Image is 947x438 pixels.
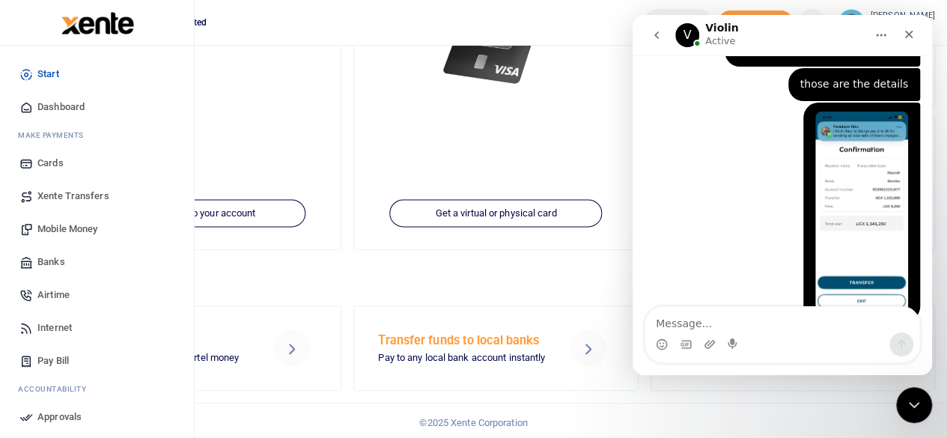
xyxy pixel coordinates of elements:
li: Ac [12,377,182,401]
a: Send Mobile Money MTN mobile money and Airtel money [57,305,341,391]
li: Toup your wallet [718,10,793,35]
h5: Transfer funds to local banks [378,333,552,348]
a: Approvals [12,401,182,434]
iframe: Intercom live chat [896,387,932,423]
span: Approvals [37,410,82,425]
span: Dashboard [37,100,85,115]
a: Airtime [12,279,182,311]
a: Mobile Money [12,213,182,246]
a: UGX 1,928 [644,9,712,36]
span: Xente Transfers [37,189,109,204]
span: countability [29,383,86,395]
small: [PERSON_NAME] [871,10,935,22]
a: logo-small logo-large logo-large [60,16,134,28]
img: logo-large [61,12,134,34]
span: Add money [718,10,793,35]
a: Internet [12,311,182,344]
a: Get a virtual or physical card [390,199,603,228]
span: Cards [37,156,64,171]
p: Pay to any local bank account instantly [378,350,552,366]
a: Pay Bill [12,344,182,377]
span: Pay Bill [37,353,69,368]
span: Internet [37,320,72,335]
a: Banks [12,246,182,279]
span: Airtime [37,288,70,302]
a: Transfer funds to local banks Pay to any local bank account instantly [353,305,638,391]
span: Mobile Money [37,222,97,237]
li: Wallet ballance [638,9,718,36]
a: Start [12,58,182,91]
a: Cards [12,147,182,180]
a: profile-user [PERSON_NAME] Operations [838,9,935,36]
h4: Make a transaction [57,270,935,286]
a: Xente Transfers [12,180,182,213]
a: Add funds to your account [93,199,305,228]
li: M [12,124,182,147]
a: Dashboard [12,91,182,124]
iframe: Intercom live chat [633,15,932,375]
span: Banks [37,255,65,270]
span: Start [37,67,59,82]
img: profile-user [838,9,865,36]
span: ake Payments [25,130,84,141]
